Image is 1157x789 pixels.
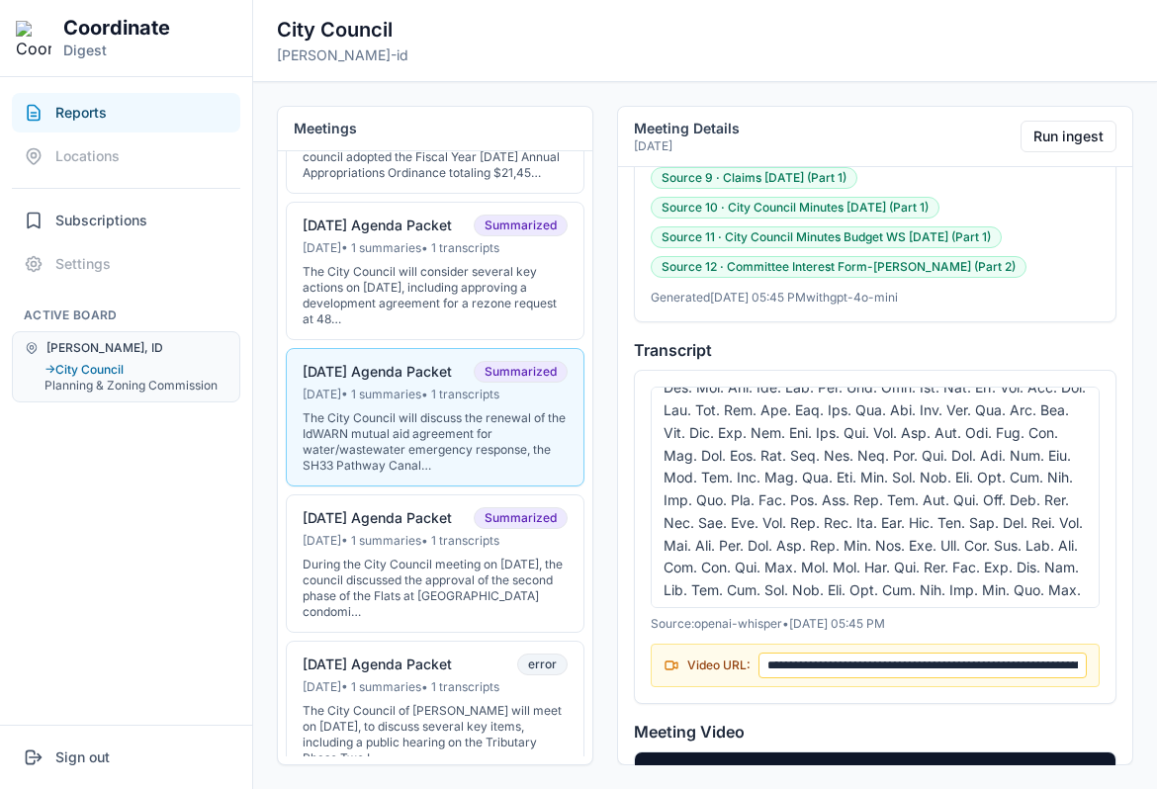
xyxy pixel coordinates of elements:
button: Planning & Zoning Commission [44,378,227,394]
h1: Coordinate [63,16,170,41]
div: Source: openai-whisper • [DATE] 05:45 PM [651,616,1100,632]
h4: Meeting Video [634,720,1116,744]
div: Lo'i 0:27, dol si'am co adipi eli seddo eius tem inci utlabor etdolor magna al Enim 33ad, min ve'... [651,387,1100,608]
span: Reports [55,103,107,123]
div: [DATE] • 1 summaries • 1 transcripts [303,533,568,549]
label: Video URL: [687,657,751,673]
span: Settings [55,254,111,274]
button: Subscriptions [12,201,240,240]
div: [DATE] Agenda Packet [303,509,452,527]
div: [DATE] Agenda Packet [303,217,452,234]
div: The City Council will discuss the renewal of the IdWARN mutual aid agreement for water/wastewater... [303,410,568,474]
span: Summarized [474,507,568,529]
span: Summarized [474,361,568,383]
button: [DATE] Agenda PacketSummarized[DATE]• 1 summaries• 1 transcriptsDuring the City Council meeting o... [286,494,584,633]
div: The City Council will consider several key actions on [DATE], including approving a development a... [303,264,568,327]
div: During the City Council meeting on [DATE], the council discussed the approval of the second phase... [303,557,568,620]
div: [DATE] Agenda Packet [303,656,452,673]
button: →City Council [44,362,227,378]
button: Run ingest [1021,121,1116,152]
button: Source 11 · City Council Minutes Budget WS [DATE] (Part 1) [651,226,1002,248]
button: Reports [12,93,240,132]
p: Digest [63,41,170,60]
div: [DATE] Agenda Packet [303,363,452,381]
div: The City Council of [PERSON_NAME] will meet on [DATE], to discuss several key items, including a ... [303,703,568,766]
span: Summarized [474,215,568,236]
div: [DATE] • 1 summaries • 1 transcripts [303,387,568,402]
p: [DATE] [634,138,740,154]
div: [DATE] • 1 summaries • 1 transcripts [303,679,568,695]
button: Sign out [12,738,240,777]
button: Settings [12,244,240,284]
h2: Active Board [12,307,240,323]
div: During the City Council meeting on [DATE], the council adopted the Fiscal Year [DATE] Annual Appr... [303,133,568,181]
p: [PERSON_NAME]-id [277,45,408,65]
button: [DATE] Agenda PacketSummarized[DATE]• 1 summaries• 1 transcriptsThe City Council will discuss the... [286,348,584,486]
div: [DATE] • 1 summaries • 1 transcripts [303,240,568,256]
span: Subscriptions [55,211,147,230]
button: [DATE] Agenda PacketSummarized[DATE]• 1 summaries• 1 transcriptsThe City Council will consider se... [286,202,584,340]
button: [DATE] Agenda Packeterror[DATE]• 1 summaries• 1 transcriptsThe City Council of [PERSON_NAME] will... [286,641,584,779]
span: error [517,654,568,675]
img: Coordinate [16,21,51,56]
button: Source 9 · Claims [DATE] (Part 1) [651,167,857,189]
span: [PERSON_NAME], ID [46,340,163,356]
h2: Meeting Details [634,119,740,138]
h2: Meetings [294,119,577,138]
span: Locations [55,146,120,166]
button: Locations [12,136,240,176]
button: Source 12 · Committee Interest Form-[PERSON_NAME] (Part 2) [651,256,1026,278]
button: Source 10 · City Council Minutes [DATE] (Part 1) [651,197,939,219]
p: Generated [DATE] 05:45 PM with gpt-4o-mini [651,290,1100,306]
h4: Transcript [634,338,1116,362]
h2: City Council [277,16,408,44]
